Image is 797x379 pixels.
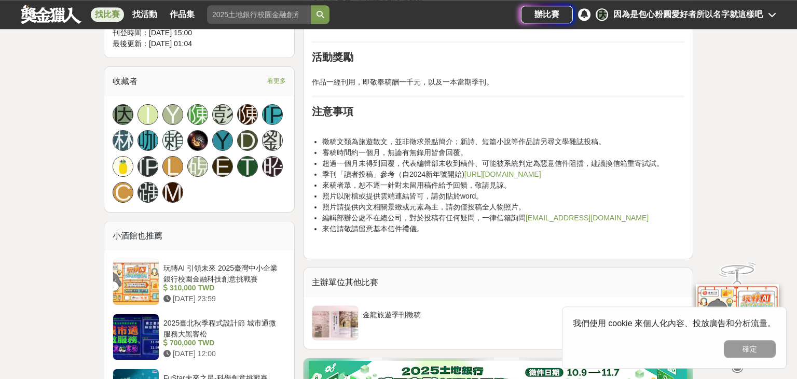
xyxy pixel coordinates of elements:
[113,157,133,176] img: Avatar
[163,348,282,359] div: [DATE] 12:00
[113,27,286,38] div: 刊登時間： [DATE] 15:00
[163,338,282,348] div: 700,000 TWD
[312,305,432,341] a: 金龍旅遊季刊徵稿
[212,156,233,177] a: E
[521,6,573,23] a: 辦比賽
[163,283,282,293] div: 310,000 TWD
[138,104,158,125] a: I
[322,191,684,202] li: 照片以附檔或提供雲端連結皆可，請勿貼於word。
[267,75,286,87] span: 看更多
[212,130,233,151] a: Y
[696,284,779,353] img: d2146d9a-e6f6-4337-9592-8cefde37ba6b.png
[187,104,208,125] a: 陳
[322,213,684,223] li: 編輯部辦公處不在總公司，對於投稿有任何疑問，一律信箱詢問
[262,130,283,151] a: 劉
[724,340,776,358] button: 確定
[212,104,233,125] a: 彭
[596,8,608,21] div: 因
[162,104,183,125] a: Y
[113,130,133,151] a: 林
[262,104,283,125] a: [PERSON_NAME]
[464,170,541,178] a: [URL][DOMAIN_NAME]
[162,156,183,177] a: L
[207,5,311,24] input: 2025土地銀行校園金融創意挑戰賽：從你出發 開啟智慧金融新頁
[188,131,208,150] img: Avatar
[322,202,684,213] li: 照片請提供內文相關景緻或元素為主，請勿僅投稿全人物照片。
[163,318,282,338] div: 2025臺北秋季程式設計節 城市通微服務大黑客松
[113,259,286,305] a: 玩轉AI 引領未來 2025臺灣中小企業銀行校園金融科技創意挑戰賽 310,000 TWD [DATE] 23:59
[312,51,353,63] strong: 活動獎勵
[237,156,258,177] a: T
[312,106,353,117] strong: 注意事項
[113,156,133,177] a: Avatar
[573,319,776,328] span: 我們使用 cookie 來個人化內容、投放廣告和分析流量。
[113,314,286,360] a: 2025臺北秋季程式設計節 城市通微服務大黑客松 700,000 TWD [DATE] 12:00
[128,7,161,22] a: 找活動
[304,268,693,297] div: 主辦單位其他比賽
[237,130,258,151] a: D
[138,156,158,177] a: [PERSON_NAME]
[91,7,124,22] a: 找比賽
[322,158,684,169] li: 超過一個月未得到回覆，代表編輯部未收到稿件、可能被系統判定為惡意信件阻擋，建議換信箱重寄試試。
[187,156,208,177] a: 硯
[113,104,133,125] a: 因
[262,156,283,177] a: 昭
[113,38,286,49] div: 最後更新： [DATE] 01:04
[162,182,183,203] a: M
[322,147,684,158] li: 審稿時間約一個月，無論有無錄用皆會回覆。
[113,182,133,203] a: C
[187,130,208,151] a: Avatar
[163,293,282,304] div: [DATE] 23:59
[322,169,684,180] li: 季刊「讀者投稿」參考（自2024新年號開始)
[162,130,183,151] a: 賴
[138,182,158,203] a: 踽
[166,7,199,22] a: 作品集
[163,263,282,283] div: 玩轉AI 引領未來 2025臺灣中小企業銀行校園金融科技創意挑戰賽
[138,130,158,151] a: 咖
[526,214,649,222] a: [EMAIL_ADDRESS][DOMAIN_NAME]
[104,221,294,250] div: 小酒館也推薦
[322,136,684,147] li: 徵稿文類為旅遊散文，並非徵求景點簡介；新詩、短篇小說等作品請另尋文學雜誌投稿。
[613,8,763,21] div: 因為是包心粉圓愛好者所以名字就這樣吧
[322,180,684,191] li: 來稿者眾，恕不逐一針對未留用稿件給予回饋，敬請見諒。
[322,223,684,245] li: 來信請敬請留意基本信件禮儀。
[237,104,258,125] a: 陳
[312,78,493,86] span: 作品一經刊用，即敬奉稿酬一千元，以及一本當期季刊。
[113,77,138,86] span: 收藏者
[363,310,428,329] div: 金龍旅遊季刊徵稿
